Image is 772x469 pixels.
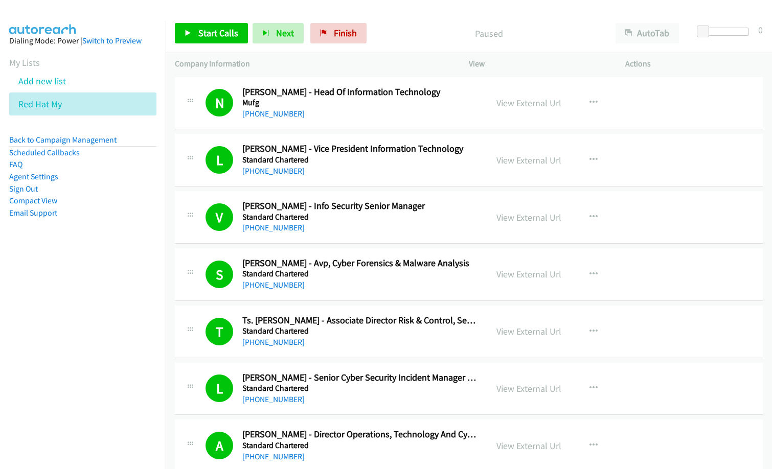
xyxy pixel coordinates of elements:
[9,159,22,169] a: FAQ
[9,135,117,145] a: Back to Campaign Management
[206,261,233,288] h1: S
[496,383,561,394] a: View External Url
[242,429,478,440] h2: [PERSON_NAME] - Director Operations, Technology And Cyber Risk
[242,98,478,108] h5: Mufg
[206,203,233,231] h1: V
[496,97,561,109] a: View External Url
[242,326,478,336] h5: Standard Chartered
[242,452,305,461] a: [PHONE_NUMBER]
[242,394,305,404] a: [PHONE_NUMBER]
[242,280,305,290] a: [PHONE_NUMBER]
[616,23,679,43] button: AutoTab
[702,28,749,36] div: Delay between calls (in seconds)
[334,27,357,39] span: Finish
[206,318,233,345] div: The call has been completed
[242,109,305,119] a: [PHONE_NUMBER]
[242,440,478,451] h5: Standard Chartered
[496,268,561,280] a: View External Url
[206,146,233,174] div: The call has been completed
[9,184,38,194] a: Sign Out
[206,432,233,459] div: The call has been completed
[9,172,58,181] a: Agent Settings
[9,196,57,205] a: Compact View
[469,58,607,70] p: View
[175,23,248,43] a: Start Calls
[242,337,305,347] a: [PHONE_NUMBER]
[242,372,478,384] h2: [PERSON_NAME] - Senior Cyber Security Incident Manager Security Operations Centre (Soc)
[242,315,478,326] h2: Ts. [PERSON_NAME] - Associate Director Risk & Control, Security Monitoring & Analytics
[242,269,478,279] h5: Standard Chartered
[206,374,233,402] div: The call has been completed
[206,261,233,288] div: The call has been completed
[496,325,561,337] a: View External Url
[758,23,763,37] div: 0
[242,223,305,232] a: [PHONE_NUMBER]
[206,318,233,345] h1: T
[242,155,478,165] h5: Standard Chartered
[242,212,478,222] h5: Standard Chartered
[253,23,304,43] button: Next
[9,57,40,68] a: My Lists
[206,203,233,231] div: The call has been completed
[242,166,305,176] a: [PHONE_NUMBER]
[276,27,294,39] span: Next
[206,374,233,402] h1: L
[206,146,233,174] h1: L
[242,200,478,212] h2: [PERSON_NAME] - Info Security Senior Manager
[496,440,561,452] a: View External Url
[18,98,62,110] a: Red Hat My
[175,58,450,70] p: Company Information
[9,35,156,47] div: Dialing Mode: Power |
[206,432,233,459] h1: A
[206,89,233,116] h1: N
[82,36,142,45] a: Switch to Preview
[9,208,57,218] a: Email Support
[625,58,763,70] p: Actions
[242,383,478,393] h5: Standard Chartered
[18,75,66,87] a: Add new list
[380,27,597,40] p: Paused
[9,148,80,157] a: Scheduled Callbacks
[242,86,478,98] h2: [PERSON_NAME] - Head Of Information Technology
[198,27,238,39] span: Start Calls
[310,23,367,43] a: Finish
[242,143,478,155] h2: [PERSON_NAME] - Vice President Information Technology
[496,154,561,166] a: View External Url
[206,89,233,116] div: The call has been completed
[242,257,478,269] h2: [PERSON_NAME] - Avp, Cyber Forensics & Malware Analysis
[496,212,561,223] a: View External Url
